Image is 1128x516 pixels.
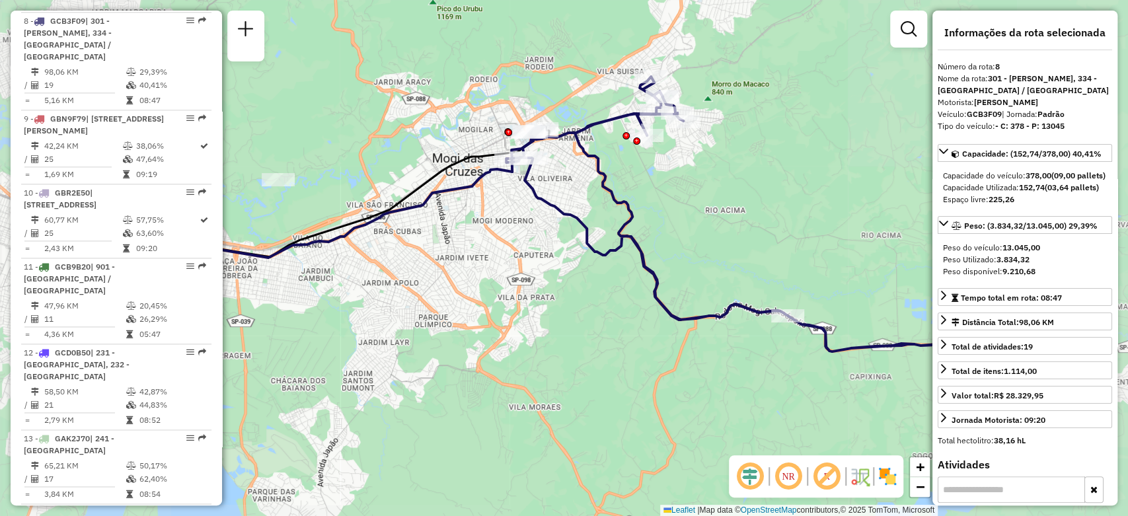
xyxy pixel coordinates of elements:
[24,94,30,107] td: =
[122,170,129,178] i: Tempo total em rota
[126,81,136,89] i: % de utilização da cubagem
[139,65,206,79] td: 29,39%
[31,315,39,323] i: Total de Atividades
[938,313,1112,330] a: Distância Total:98,06 KM
[952,390,1043,402] div: Valor total:
[663,505,695,515] a: Leaflet
[31,216,39,224] i: Distância Total
[943,182,1107,194] div: Capacidade Utilizada:
[44,488,126,501] td: 3,84 KM
[910,457,930,477] a: Zoom in
[938,410,1112,428] a: Jornada Motorista: 09:20
[943,266,1107,277] div: Peso disponível:
[943,254,1107,266] div: Peso Utilizado:
[938,144,1112,162] a: Capacidade: (152,74/378,00) 40,41%
[910,477,930,497] a: Zoom out
[31,81,39,89] i: Total de Atividades
[967,109,1002,119] strong: GCB3F09
[139,459,206,472] td: 50,17%
[44,242,122,255] td: 2,43 KM
[24,153,30,166] td: /
[233,16,259,46] a: Nova sessão e pesquisa
[126,388,136,396] i: % de utilização do peso
[31,401,39,409] i: Total de Atividades
[1024,342,1033,351] strong: 19
[938,73,1112,96] div: Nome da rota:
[44,385,126,398] td: 58,50 KM
[55,262,91,272] span: GCB9B20
[44,94,126,107] td: 5,16 KM
[24,348,130,381] span: | 231 - [GEOGRAPHIC_DATA], 232 - [GEOGRAPHIC_DATA]
[24,472,30,486] td: /
[24,188,96,209] span: 10 -
[995,61,1000,71] strong: 8
[1002,242,1040,252] strong: 13.045,00
[139,299,206,313] td: 20,45%
[55,433,90,443] span: GAK2J70
[122,155,132,163] i: % de utilização da cubagem
[938,61,1112,73] div: Número da rota:
[961,293,1062,303] span: Tempo total em rota: 08:47
[24,168,30,181] td: =
[126,96,133,104] i: Tempo total em rota
[44,328,126,341] td: 4,36 KM
[135,227,199,240] td: 63,60%
[135,242,199,255] td: 09:20
[139,472,206,486] td: 62,40%
[135,139,199,153] td: 38,06%
[24,433,114,455] span: | 241 - [GEOGRAPHIC_DATA]
[186,17,194,24] em: Opções
[916,478,924,495] span: −
[24,188,96,209] span: | [STREET_ADDRESS]
[198,434,206,442] em: Rota exportada
[50,16,85,26] span: GCB3F09
[139,398,206,412] td: 44,83%
[139,488,206,501] td: 08:54
[186,434,194,442] em: Opções
[31,462,39,470] i: Distância Total
[697,505,699,515] span: |
[186,348,194,356] em: Opções
[44,459,126,472] td: 65,21 KM
[55,348,91,357] span: GCD0B50
[1002,109,1065,119] span: | Jornada:
[938,337,1112,355] a: Total de atividades:19
[24,398,30,412] td: /
[24,114,164,135] span: | [STREET_ADDRESS][PERSON_NAME]
[24,262,115,295] span: | 901 - [GEOGRAPHIC_DATA] / [GEOGRAPHIC_DATA]
[952,365,1037,377] div: Total de itens:
[989,194,1014,204] strong: 225,26
[964,221,1098,231] span: Peso: (3.834,32/13.045,00) 29,39%
[44,139,122,153] td: 42,24 KM
[943,242,1040,252] span: Peso do veículo:
[943,194,1107,205] div: Espaço livre:
[139,79,206,92] td: 40,41%
[1051,170,1106,180] strong: (09,00 pallets)
[55,188,90,198] span: GBR2E50
[44,227,122,240] td: 25
[24,227,30,240] td: /
[50,114,86,124] span: GBN9F79
[1002,266,1035,276] strong: 9.210,68
[741,505,797,515] a: OpenStreetMap
[135,168,199,181] td: 09:19
[139,328,206,341] td: 05:47
[938,26,1112,39] h4: Informações da rota selecionada
[1019,182,1045,192] strong: 152,74
[200,216,208,224] i: Rota otimizada
[996,254,1030,264] strong: 3.834,32
[952,342,1033,351] span: Total de atividades:
[938,120,1112,132] div: Tipo do veículo:
[31,388,39,396] i: Distância Total
[24,242,30,255] td: =
[772,461,804,492] span: Ocultar NR
[126,490,133,498] i: Tempo total em rota
[938,237,1112,283] div: Peso: (3.834,32/13.045,00) 29,39%
[44,168,122,181] td: 1,69 KM
[198,188,206,196] em: Rota exportada
[44,472,126,486] td: 17
[938,108,1112,120] div: Veículo:
[994,435,1026,445] strong: 38,16 hL
[952,414,1045,426] div: Jornada Motorista: 09:20
[186,188,194,196] em: Opções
